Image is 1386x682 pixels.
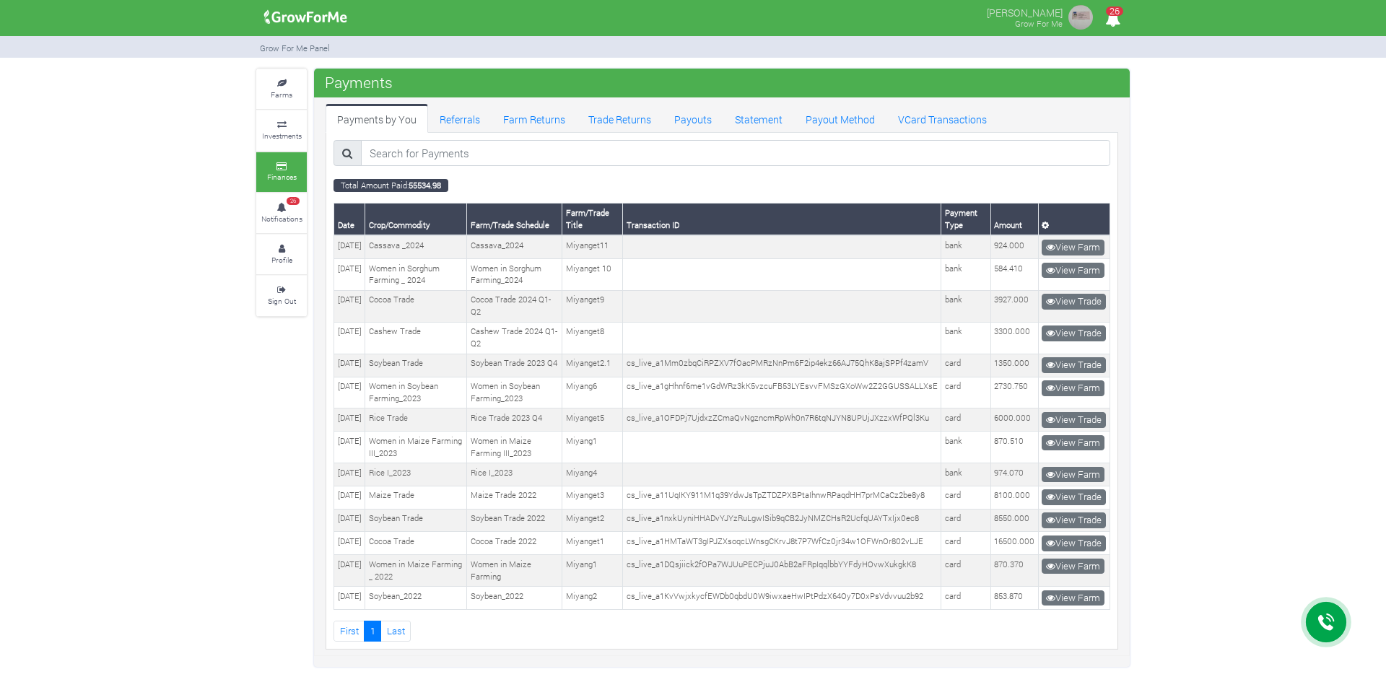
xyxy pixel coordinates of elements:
td: Miyang6 [562,377,623,408]
td: 8100.000 [990,486,1038,509]
img: growforme image [1066,3,1095,32]
a: View Farm [1042,380,1104,396]
td: Miyanget3 [562,486,623,509]
td: Women in Maize Farming III_2023 [365,432,467,463]
a: Farm Returns [492,104,577,133]
td: Miyang1 [562,432,623,463]
td: Women in Soybean Farming_2023 [365,377,467,408]
td: 853.870 [990,587,1038,610]
td: bank [941,463,991,486]
td: Rice Trade [365,408,467,432]
th: Date [334,204,365,235]
td: cs_live_a1OFDPj7UjdxzZCmaQvNgzncmRpWh0n7R6tqNJYN8UPUjJXzzxWfPQl3Ku [623,408,941,432]
a: 1 [364,621,381,642]
td: card [941,509,991,532]
a: 26 [1099,14,1127,27]
td: [DATE] [334,354,365,377]
a: Profile [256,235,307,274]
td: [DATE] [334,259,365,291]
td: card [941,408,991,432]
th: Farm/Trade Title [562,204,623,235]
th: Farm/Trade Schedule [467,204,562,235]
td: Miyanget9 [562,290,623,322]
td: [DATE] [334,432,365,463]
td: 924.000 [990,235,1038,258]
td: card [941,555,991,587]
td: 584.410 [990,259,1038,291]
small: Investments [262,131,302,141]
small: Sign Out [268,296,296,306]
td: Cocoa Trade 2022 [467,532,562,555]
td: [DATE] [334,235,365,258]
td: cs_live_a1nxkUyniHHADvYJYzRuLgwISib9qCB2JyNMZCHsR2UcfqUAYTxIjx0ec8 [623,509,941,532]
a: View Farm [1042,467,1104,483]
td: Miyang1 [562,555,623,587]
td: [DATE] [334,532,365,555]
a: View Trade [1042,325,1106,341]
a: Payouts [663,104,723,133]
td: Miyang2 [562,587,623,610]
img: growforme image [259,3,352,32]
td: card [941,354,991,377]
a: Sign Out [256,276,307,315]
td: [DATE] [334,486,365,509]
td: Soybean Trade [365,354,467,377]
td: Cashew Trade 2024 Q1-Q2 [467,322,562,354]
td: [DATE] [334,555,365,587]
th: Amount [990,204,1038,235]
td: Women in Maize Farming III_2023 [467,432,562,463]
a: View Trade [1042,535,1106,551]
td: [DATE] [334,377,365,408]
td: card [941,587,991,610]
td: Rice Trade 2023 Q4 [467,408,562,432]
td: Women in Maize Farming [467,555,562,587]
td: cs_live_a1DQsjiick2fOPa7WJUuPECPjuJ0AbB2aFRpIqqlbbYYFdyHOvwXukgkK8 [623,555,941,587]
td: Women in Sorghum Farming_2024 [467,259,562,291]
td: 3927.000 [990,290,1038,322]
td: Miyanget2.1 [562,354,623,377]
td: Miyanget11 [562,235,623,258]
td: Rice I_2023 [365,463,467,486]
td: Soybean Trade 2023 Q4 [467,354,562,377]
td: bank [941,235,991,258]
a: Trade Returns [577,104,663,133]
span: 26 [1106,6,1123,16]
td: Miyanget 10 [562,259,623,291]
td: Maize Trade 2022 [467,486,562,509]
span: 26 [287,197,300,206]
td: 870.370 [990,555,1038,587]
td: Cashew Trade [365,322,467,354]
a: Referrals [428,104,492,133]
td: Miyanget1 [562,532,623,555]
td: 3300.000 [990,322,1038,354]
th: Transaction ID [623,204,941,235]
td: Women in Maize Farming _ 2022 [365,555,467,587]
td: [DATE] [334,290,365,322]
small: Farms [271,89,292,100]
i: Notifications [1099,3,1127,35]
td: [DATE] [334,509,365,532]
a: Last [380,621,411,642]
td: 1350.000 [990,354,1038,377]
td: 16500.000 [990,532,1038,555]
td: Cassava _2024 [365,235,467,258]
td: Cocoa Trade 2024 Q1-Q2 [467,290,562,322]
a: View Farm [1042,263,1104,279]
td: cs_live_a1gHhnf6me1vGdWRz3kK5vzcuFB53LYEsvvFMSzGXoWw2Z2GGUSSALLXsE [623,377,941,408]
td: 6000.000 [990,408,1038,432]
a: Payout Method [794,104,886,133]
td: cs_live_a1HMTaWT3gIPJZXsoqcLWnsgCKrvJ8t7P7WfCz0jr34w1OFWnOr802vLJE [623,532,941,555]
a: View Trade [1042,357,1106,373]
small: Grow For Me Panel [260,43,330,53]
nav: Page Navigation [334,621,1110,642]
td: Cassava_2024 [467,235,562,258]
small: Total Amount Paid: [334,179,448,192]
td: [DATE] [334,322,365,354]
td: card [941,532,991,555]
a: 26 Notifications [256,193,307,233]
p: [PERSON_NAME] [987,3,1063,20]
td: Soybean_2022 [467,587,562,610]
td: card [941,377,991,408]
td: Cocoa Trade [365,290,467,322]
td: [DATE] [334,587,365,610]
